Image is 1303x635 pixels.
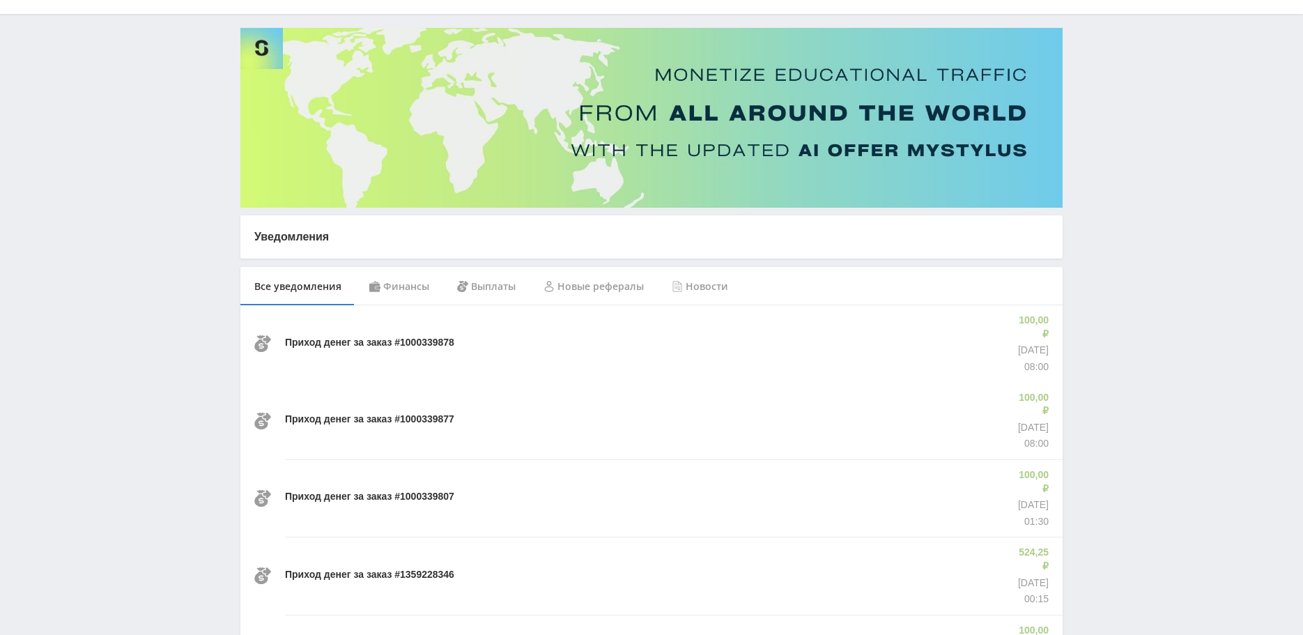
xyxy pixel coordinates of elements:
img: Banner [240,28,1063,208]
p: 08:00 [1015,437,1049,451]
p: [DATE] [1015,421,1049,435]
div: Выплаты [443,267,530,306]
div: Новости [658,267,742,306]
p: 100,00 ₽ [1015,391,1049,418]
p: 08:00 [1015,360,1049,374]
div: Новые рефералы [530,267,658,306]
p: Приход денег за заказ #1000339878 [285,336,454,350]
p: Приход денег за заказ #1000339877 [285,413,454,427]
p: 00:15 [1015,592,1049,606]
div: Финансы [355,267,443,306]
p: [DATE] [1015,576,1049,590]
p: Приход денег за заказ #1359228346 [285,568,454,582]
p: Уведомления [254,229,1049,245]
p: 100,00 ₽ [1015,314,1049,341]
p: Приход денег за заказ #1000339807 [285,490,454,504]
p: [DATE] [1015,344,1049,358]
p: 524,25 ₽ [1015,546,1049,573]
p: 01:30 [1015,515,1049,529]
p: [DATE] [1015,498,1049,512]
div: Все уведомления [240,267,355,306]
p: 100,00 ₽ [1015,468,1049,496]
